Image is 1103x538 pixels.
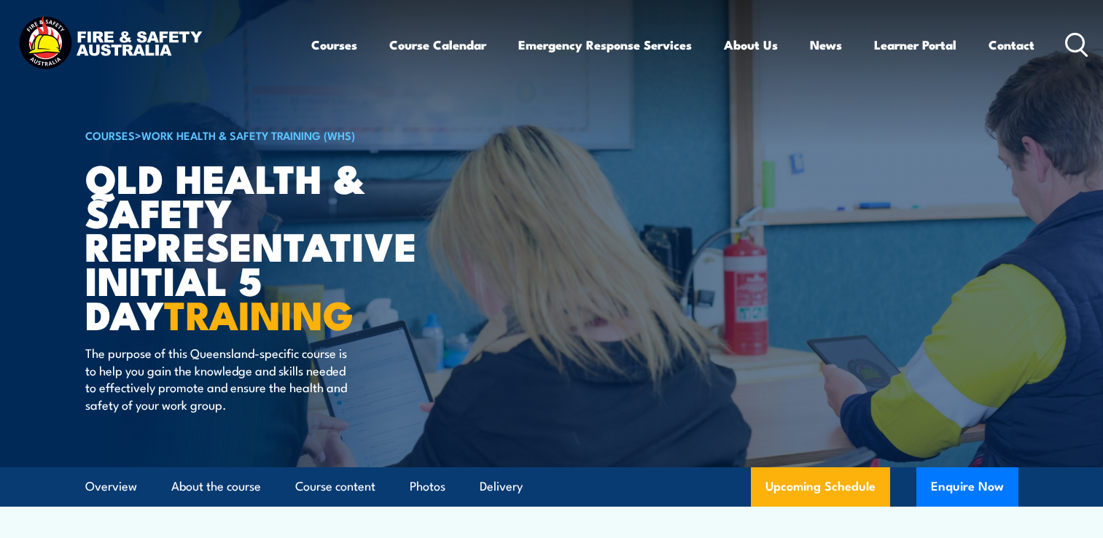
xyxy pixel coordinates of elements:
a: Contact [989,26,1034,64]
p: The purpose of this Queensland-specific course is to help you gain the knowledge and skills neede... [85,344,351,413]
button: Enquire Now [916,467,1018,507]
a: Work Health & Safety Training (WHS) [141,127,355,143]
a: Course content [295,467,375,506]
a: Emergency Response Services [518,26,692,64]
a: COURSES [85,127,135,143]
a: Upcoming Schedule [751,467,890,507]
h1: QLD Health & Safety Representative Initial 5 Day [85,160,445,331]
a: Learner Portal [874,26,956,64]
a: Overview [85,467,137,506]
a: Course Calendar [389,26,486,64]
a: Delivery [480,467,523,506]
a: About the course [171,467,261,506]
h6: > [85,126,445,144]
a: Photos [410,467,445,506]
a: News [810,26,842,64]
strong: TRAINING [164,283,354,343]
a: About Us [724,26,778,64]
a: Courses [311,26,357,64]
